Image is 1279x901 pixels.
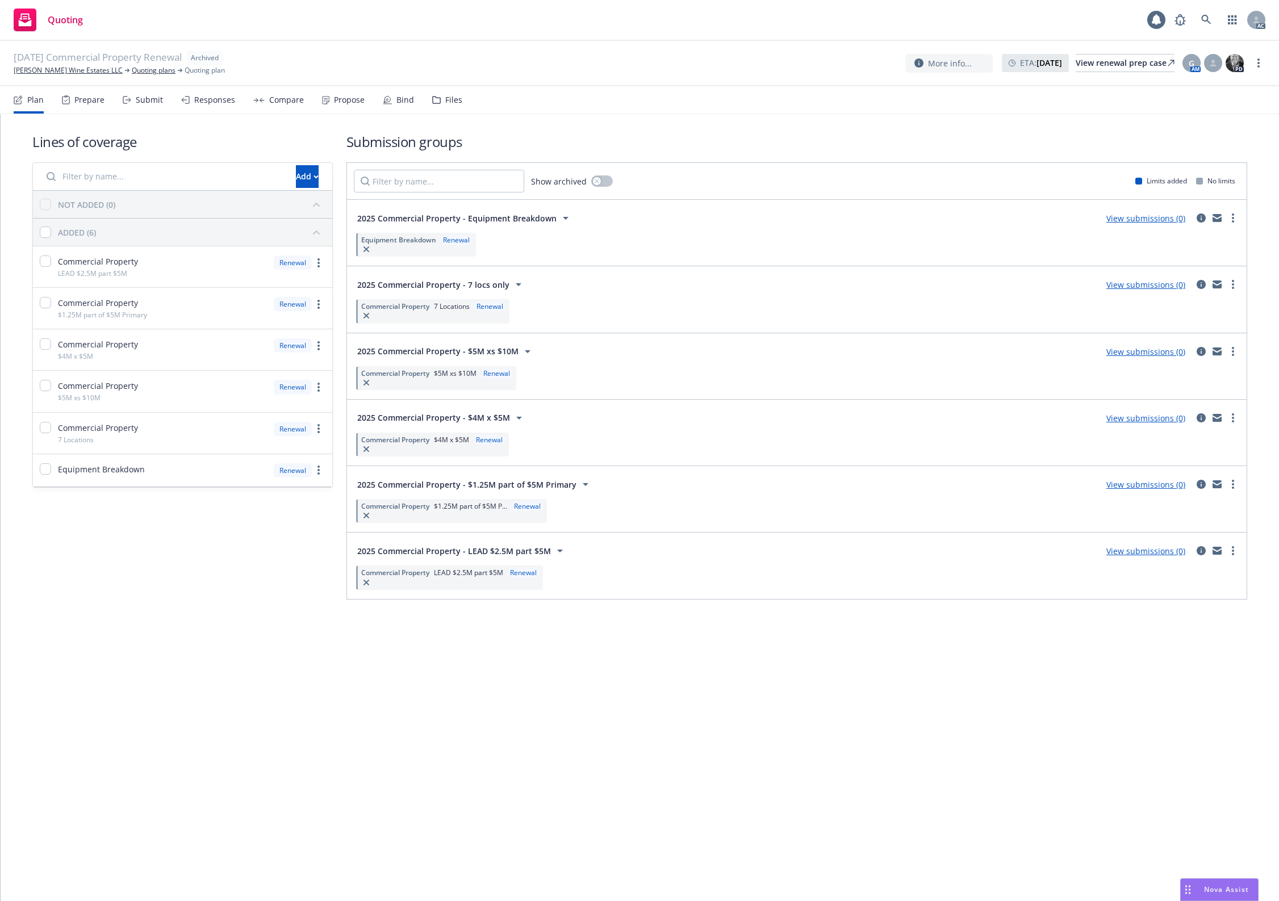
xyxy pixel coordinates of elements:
[9,4,87,36] a: Quoting
[191,53,219,63] span: Archived
[1221,9,1244,31] a: Switch app
[481,368,512,378] div: Renewal
[1194,544,1208,558] a: circleInformation
[357,212,557,224] span: 2025 Commercial Property - Equipment Breakdown
[1226,278,1240,291] a: more
[434,501,507,511] span: $1.25M part of $5M P...
[512,501,543,511] div: Renewal
[58,195,325,213] button: NOT ADDED (0)
[361,301,429,311] span: Commercial Property
[474,435,505,445] div: Renewal
[58,435,94,445] span: 7 Locations
[1210,411,1224,425] a: mail
[357,412,510,424] span: 2025 Commercial Property - $4M x $5M
[434,368,477,378] span: $5M xs $10M
[269,95,304,104] div: Compare
[1076,54,1174,72] a: View renewal prep case
[354,473,596,496] button: 2025 Commercial Property - $1.25M part of $5M Primary
[1252,56,1265,70] a: more
[1226,411,1240,425] a: more
[312,380,325,394] a: more
[354,407,529,429] button: 2025 Commercial Property - $4M x $5M
[1226,211,1240,225] a: more
[274,297,312,311] div: Renewal
[1194,477,1208,491] a: circleInformation
[58,338,138,350] span: Commercial Property
[312,339,325,353] a: more
[434,568,503,577] span: LEAD $2.5M part $5M
[32,132,333,151] h1: Lines of coverage
[1226,477,1240,491] a: more
[58,463,145,475] span: Equipment Breakdown
[1194,278,1208,291] a: circleInformation
[274,422,312,436] div: Renewal
[48,15,83,24] span: Quoting
[14,51,182,65] span: [DATE] Commercial Property Renewal
[1194,211,1208,225] a: circleInformation
[361,235,436,245] span: Equipment Breakdown
[1106,413,1185,424] a: View submissions (0)
[58,255,138,267] span: Commercial Property
[1181,879,1195,900] div: Drag to move
[1106,279,1185,290] a: View submissions (0)
[354,273,529,296] button: 2025 Commercial Property - 7 locs only
[27,95,44,104] div: Plan
[58,351,93,361] span: $4M x $5M
[531,175,587,187] span: Show archived
[357,545,551,557] span: 2025 Commercial Property - LEAD $2.5M part $5M
[58,393,101,403] span: $5M xs $10M
[928,57,972,69] span: More info...
[185,65,225,76] span: Quoting plan
[434,301,470,311] span: 7 Locations
[357,479,576,491] span: 2025 Commercial Property - $1.25M part of $5M Primary
[1106,546,1185,556] a: View submissions (0)
[74,95,105,104] div: Prepare
[312,297,325,311] a: more
[296,166,319,187] div: Add
[58,297,138,309] span: Commercial Property
[361,501,429,511] span: Commercial Property
[14,65,123,76] a: [PERSON_NAME] Wine Estates LLC
[1226,345,1240,358] a: more
[434,435,469,445] span: $4M x $5M
[1210,211,1224,225] a: mail
[58,310,147,320] span: $1.25M part of $5M Primary
[357,279,509,291] span: 2025 Commercial Property - 7 locs only
[1135,176,1187,186] div: Limits added
[445,95,462,104] div: Files
[1180,878,1259,901] button: Nova Assist
[1210,278,1224,291] a: mail
[396,95,414,104] div: Bind
[1106,213,1185,224] a: View submissions (0)
[354,539,570,562] button: 2025 Commercial Property - LEAD $2.5M part $5M
[58,422,138,434] span: Commercial Property
[274,338,312,353] div: Renewal
[1106,479,1185,490] a: View submissions (0)
[354,170,524,192] input: Filter by name...
[58,227,96,238] div: ADDED (6)
[312,256,325,270] a: more
[136,95,163,104] div: Submit
[1076,55,1174,72] div: View renewal prep case
[58,380,138,392] span: Commercial Property
[1226,54,1244,72] img: photo
[1210,544,1224,558] a: mail
[1210,477,1224,491] a: mail
[1020,57,1062,69] span: ETA :
[905,54,993,73] button: More info...
[58,269,127,278] span: LEAD $2.5M part $5M
[474,301,505,311] div: Renewal
[312,422,325,435] a: more
[361,368,429,378] span: Commercial Property
[361,435,429,445] span: Commercial Property
[1036,57,1062,68] strong: [DATE]
[346,132,1247,151] h1: Submission groups
[441,235,472,245] div: Renewal
[132,65,175,76] a: Quoting plans
[296,165,319,188] button: Add
[194,95,235,104] div: Responses
[1210,345,1224,358] a: mail
[58,223,325,241] button: ADDED (6)
[40,165,289,188] input: Filter by name...
[1204,885,1249,894] span: Nova Assist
